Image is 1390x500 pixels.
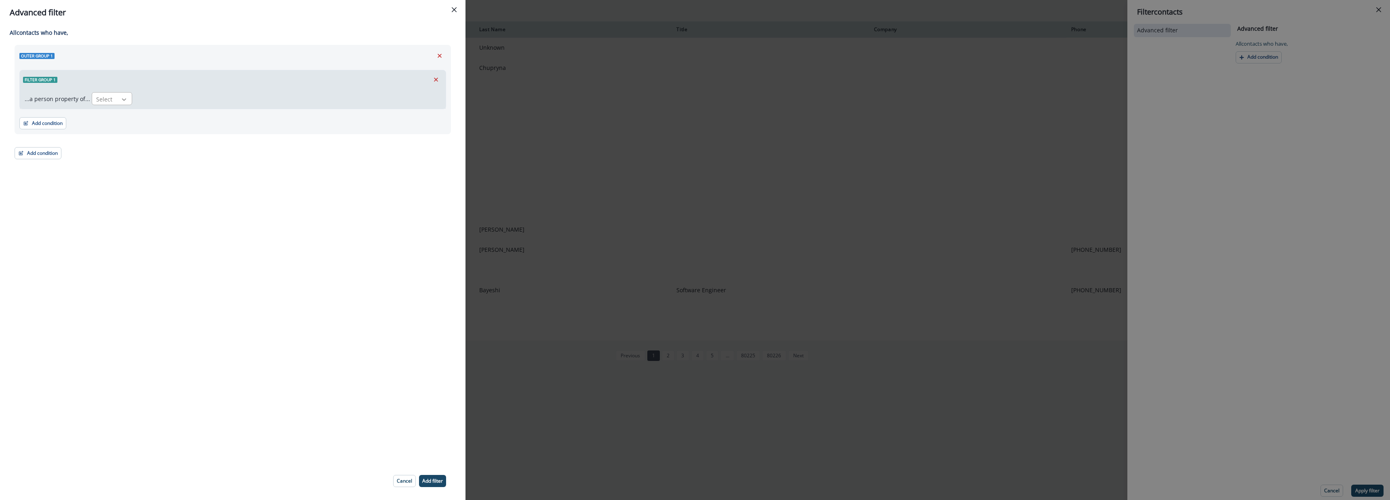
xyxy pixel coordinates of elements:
button: Remove [430,74,442,86]
button: Cancel [393,475,416,487]
button: Add condition [19,117,66,129]
span: Filter group 1 [23,77,57,83]
p: ...a person property of... [25,95,90,103]
div: Advanced filter [10,6,456,19]
button: Add filter [419,475,446,487]
button: Close [448,3,461,16]
p: Add filter [422,478,443,484]
span: Outer group 1 [19,53,55,59]
p: Cancel [397,478,412,484]
p: All contact s who have, [10,28,451,37]
button: Remove [433,50,446,62]
button: Add condition [15,147,61,159]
